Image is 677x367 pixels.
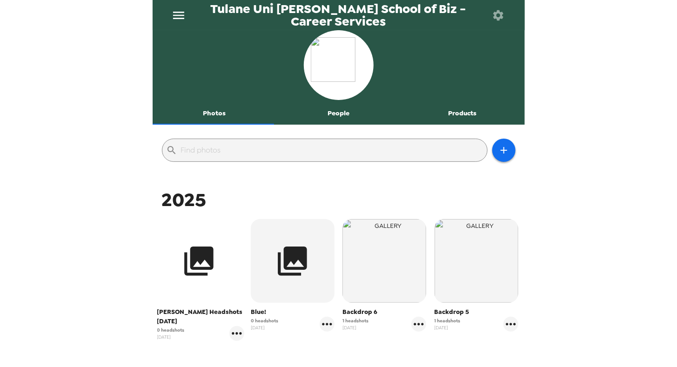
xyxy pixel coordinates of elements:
[435,307,518,317] span: Backdrop 5
[342,324,369,331] span: [DATE]
[435,317,461,324] span: 1 headshots
[157,327,185,334] span: 0 headshots
[157,307,245,326] span: [PERSON_NAME] Headshots [DATE]
[311,37,367,93] img: org logo
[157,334,185,340] span: [DATE]
[251,307,335,317] span: Blue!
[162,187,207,212] span: 2025
[342,219,426,303] img: gallery
[251,317,278,324] span: 0 headshots
[194,3,483,27] span: Tulane Uni [PERSON_NAME] School of Biz - Career Services
[435,324,461,331] span: [DATE]
[153,102,277,125] button: Photos
[401,102,525,125] button: Products
[251,324,278,331] span: [DATE]
[435,219,518,303] img: gallery
[411,317,426,332] button: gallery menu
[229,326,244,341] button: gallery menu
[320,317,335,332] button: gallery menu
[503,317,518,332] button: gallery menu
[181,143,483,158] input: Find photos
[342,307,426,317] span: Backdrop 6
[342,317,369,324] span: 1 headshots
[276,102,401,125] button: People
